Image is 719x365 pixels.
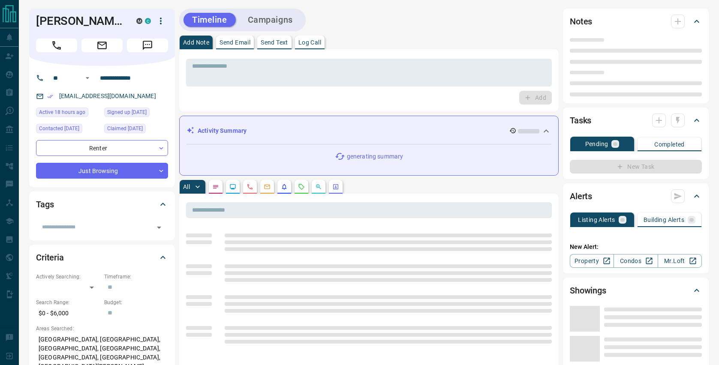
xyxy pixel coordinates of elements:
a: Mr.Loft [658,254,702,268]
div: Sun Feb 09 2025 [104,124,168,136]
p: generating summary [347,152,403,161]
span: Message [127,39,168,52]
p: Listing Alerts [578,217,615,223]
p: Building Alerts [644,217,684,223]
p: Add Note [183,39,209,45]
div: mrloft.ca [136,18,142,24]
a: Property [570,254,614,268]
svg: Agent Actions [332,183,339,190]
div: Just Browsing [36,163,168,179]
div: Alerts [570,186,702,206]
span: Contacted [DATE] [39,124,79,133]
h2: Alerts [570,189,592,203]
div: Renter [36,140,168,156]
div: condos.ca [145,18,151,24]
p: Timeframe: [104,273,168,281]
h2: Criteria [36,251,64,264]
span: Call [36,39,77,52]
p: Budget: [104,299,168,306]
div: Showings [570,280,702,301]
svg: Requests [298,183,305,190]
p: Completed [654,141,685,147]
p: New Alert: [570,242,702,251]
a: [EMAIL_ADDRESS][DOMAIN_NAME] [59,93,156,99]
h1: [PERSON_NAME] [36,14,123,28]
svg: Listing Alerts [281,183,288,190]
p: Pending [585,141,608,147]
svg: Emails [264,183,271,190]
p: Areas Searched: [36,325,168,332]
p: $0 - $6,000 [36,306,100,320]
div: Tags [36,194,168,215]
span: Email [81,39,123,52]
div: Criteria [36,247,168,268]
svg: Calls [247,183,253,190]
div: Notes [570,11,702,32]
p: Actively Searching: [36,273,100,281]
p: All [183,184,190,190]
h2: Notes [570,15,592,28]
h2: Tasks [570,114,591,127]
button: Open [82,73,93,83]
div: Tasks [570,110,702,131]
span: Claimed [DATE] [107,124,143,133]
div: Activity Summary [187,123,551,139]
a: Condos [614,254,658,268]
p: Search Range: [36,299,100,306]
p: Log Call [298,39,321,45]
p: Send Text [261,39,288,45]
p: Send Email [220,39,250,45]
button: Timeline [184,13,236,27]
button: Campaigns [239,13,301,27]
button: Open [153,221,165,233]
div: Fri Dec 04 2020 [104,108,168,120]
svg: Opportunities [315,183,322,190]
span: Active 18 hours ago [39,108,85,117]
svg: Notes [212,183,219,190]
div: Tue Oct 14 2025 [36,108,100,120]
h2: Showings [570,284,606,297]
div: Mon May 19 2025 [36,124,100,136]
h2: Tags [36,197,54,211]
p: Activity Summary [198,126,247,135]
svg: Email Verified [47,93,53,99]
svg: Lead Browsing Activity [229,183,236,190]
span: Signed up [DATE] [107,108,147,117]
